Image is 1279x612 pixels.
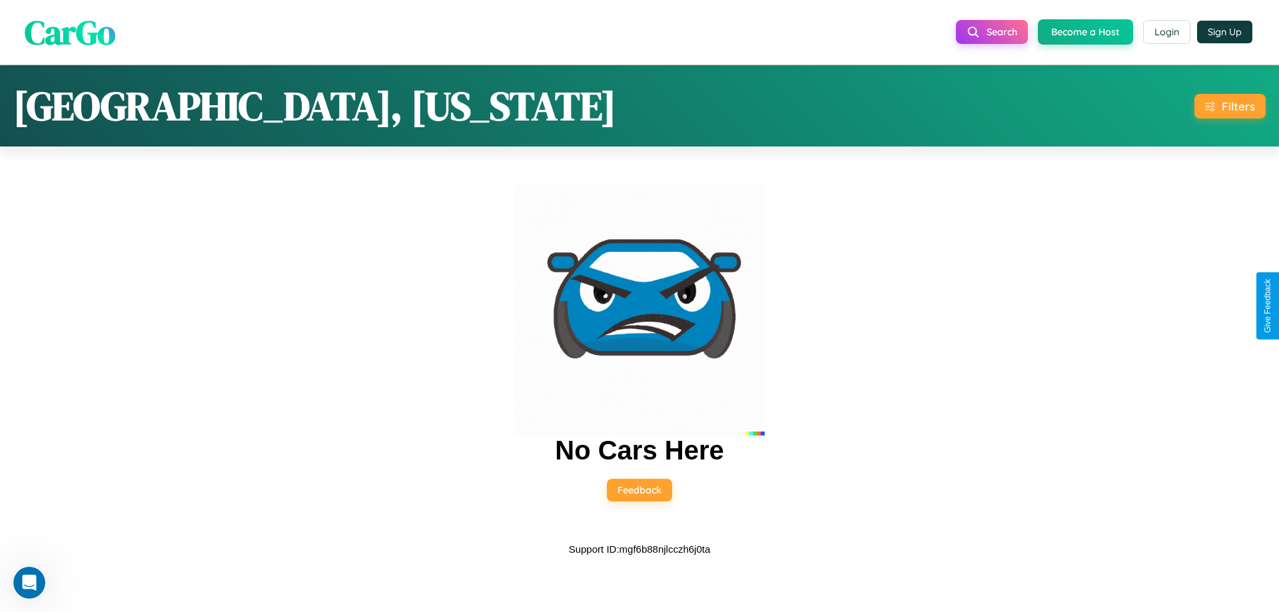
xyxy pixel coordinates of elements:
button: Become a Host [1038,19,1133,45]
h2: No Cars Here [555,436,723,465]
div: Give Feedback [1263,279,1272,333]
button: Feedback [607,479,672,501]
img: car [514,185,765,436]
p: Support ID: mgf6b88njlcczh6j0ta [569,540,711,558]
span: CarGo [25,9,115,55]
div: Filters [1222,99,1255,113]
button: Filters [1194,94,1266,119]
iframe: Intercom live chat [13,567,45,599]
h1: [GEOGRAPHIC_DATA], [US_STATE] [13,79,616,133]
button: Search [956,20,1028,44]
button: Sign Up [1197,21,1252,43]
button: Login [1143,20,1190,44]
span: Search [987,26,1017,38]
